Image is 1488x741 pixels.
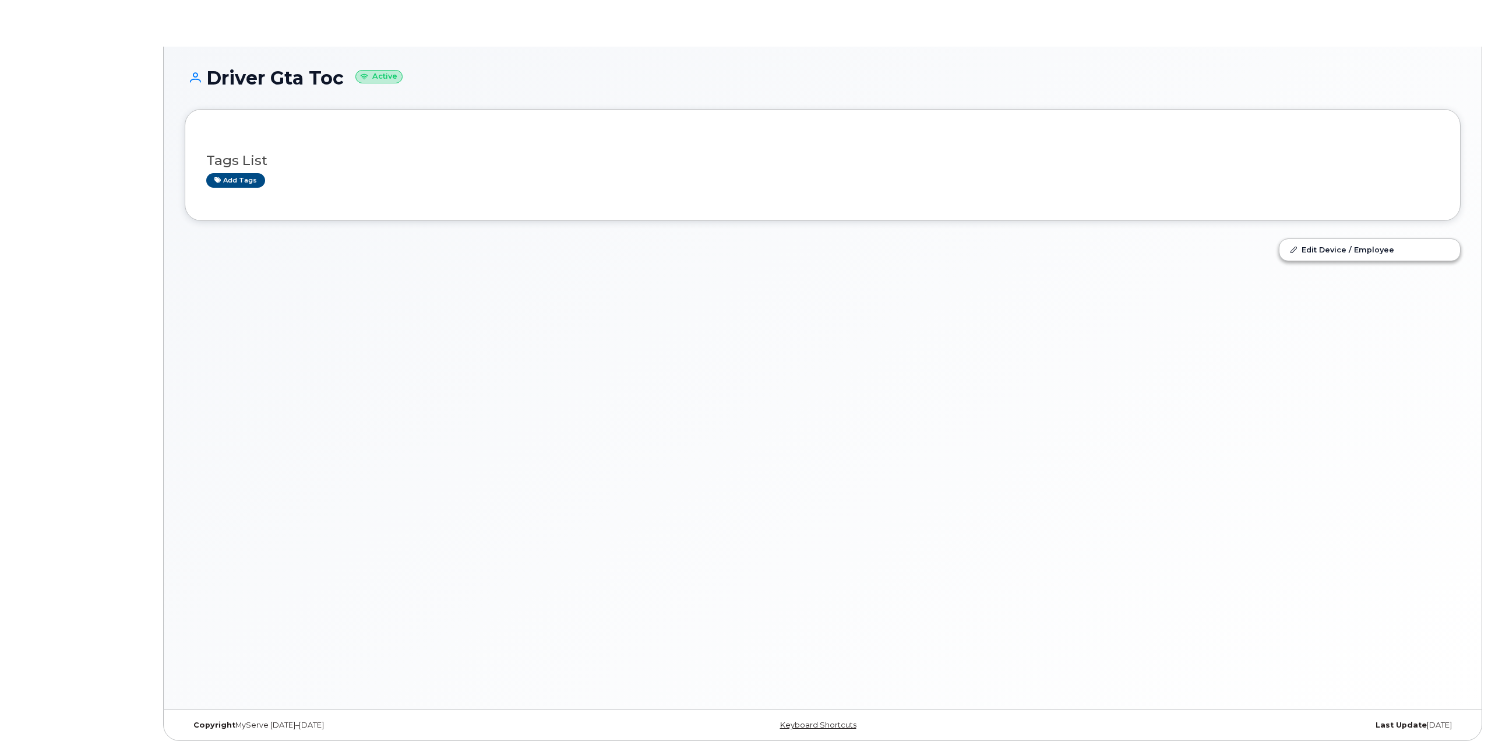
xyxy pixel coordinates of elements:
[206,173,265,188] a: Add tags
[1279,239,1460,260] a: Edit Device / Employee
[193,721,235,729] strong: Copyright
[206,153,1439,168] h3: Tags List
[355,70,403,83] small: Active
[185,68,1461,88] h1: Driver Gta Toc
[1376,721,1427,729] strong: Last Update
[185,721,610,730] div: MyServe [DATE]–[DATE]
[1035,721,1461,730] div: [DATE]
[780,721,856,729] a: Keyboard Shortcuts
